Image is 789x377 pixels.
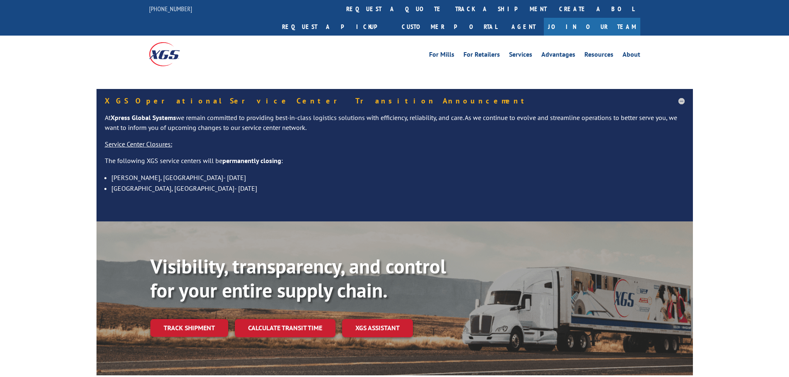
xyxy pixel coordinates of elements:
[429,51,454,60] a: For Mills
[503,18,544,36] a: Agent
[105,140,172,148] u: Service Center Closures:
[544,18,640,36] a: Join Our Team
[584,51,613,60] a: Resources
[623,51,640,60] a: About
[149,5,192,13] a: [PHONE_NUMBER]
[222,156,281,165] strong: permanently closing
[235,319,335,337] a: Calculate transit time
[342,319,413,337] a: XGS ASSISTANT
[276,18,396,36] a: Request a pickup
[105,156,685,173] p: The following XGS service centers will be :
[105,97,685,105] h5: XGS Operational Service Center Transition Announcement
[541,51,575,60] a: Advantages
[150,253,446,303] b: Visibility, transparency, and control for your entire supply chain.
[111,183,685,194] li: [GEOGRAPHIC_DATA], [GEOGRAPHIC_DATA]- [DATE]
[111,113,176,122] strong: Xpress Global Systems
[150,319,228,336] a: Track shipment
[509,51,532,60] a: Services
[463,51,500,60] a: For Retailers
[111,172,685,183] li: [PERSON_NAME], [GEOGRAPHIC_DATA]- [DATE]
[105,113,685,139] p: At we remain committed to providing best-in-class logistics solutions with efficiency, reliabilit...
[396,18,503,36] a: Customer Portal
